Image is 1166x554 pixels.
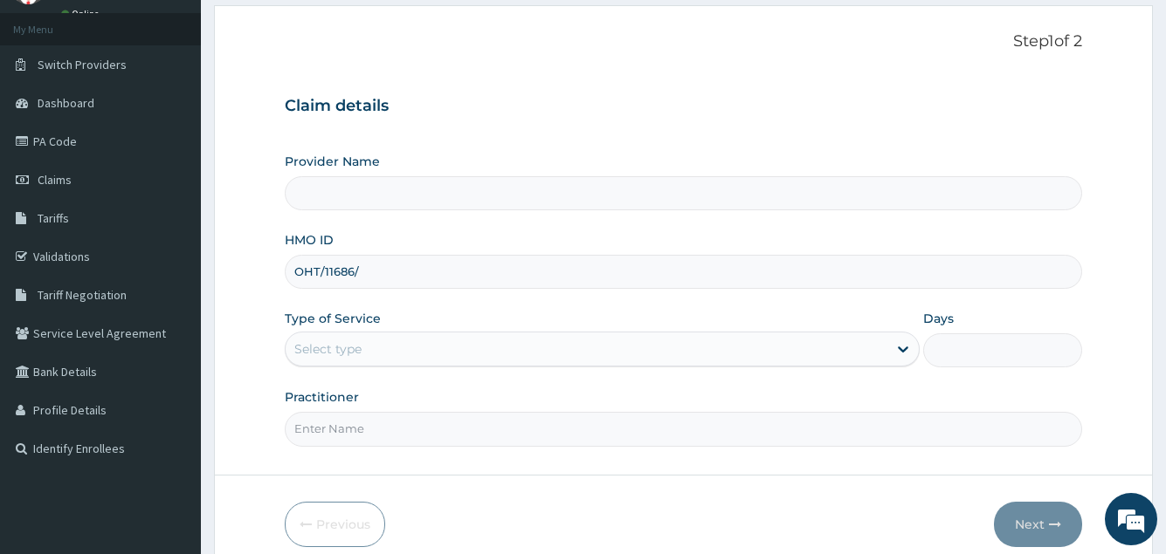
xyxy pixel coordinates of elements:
[285,412,1081,446] input: Enter Name
[38,210,69,226] span: Tariffs
[285,310,381,327] label: Type of Service
[285,502,385,547] button: Previous
[61,8,103,20] a: Online
[38,95,94,111] span: Dashboard
[101,166,241,342] span: We're online!
[923,310,954,327] label: Days
[285,153,380,170] label: Provider Name
[285,388,359,406] label: Practitioner
[32,87,71,131] img: d_794563401_company_1708531726252_794563401
[285,97,1081,116] h3: Claim details
[285,32,1081,51] p: Step 1 of 2
[285,255,1081,289] input: Enter HMO ID
[294,340,362,358] div: Select type
[285,231,334,249] label: HMO ID
[91,98,293,120] div: Chat with us now
[38,172,72,188] span: Claims
[9,369,333,430] textarea: Type your message and hit 'Enter'
[38,287,127,303] span: Tariff Negotiation
[286,9,328,51] div: Minimize live chat window
[38,57,127,72] span: Switch Providers
[994,502,1082,547] button: Next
